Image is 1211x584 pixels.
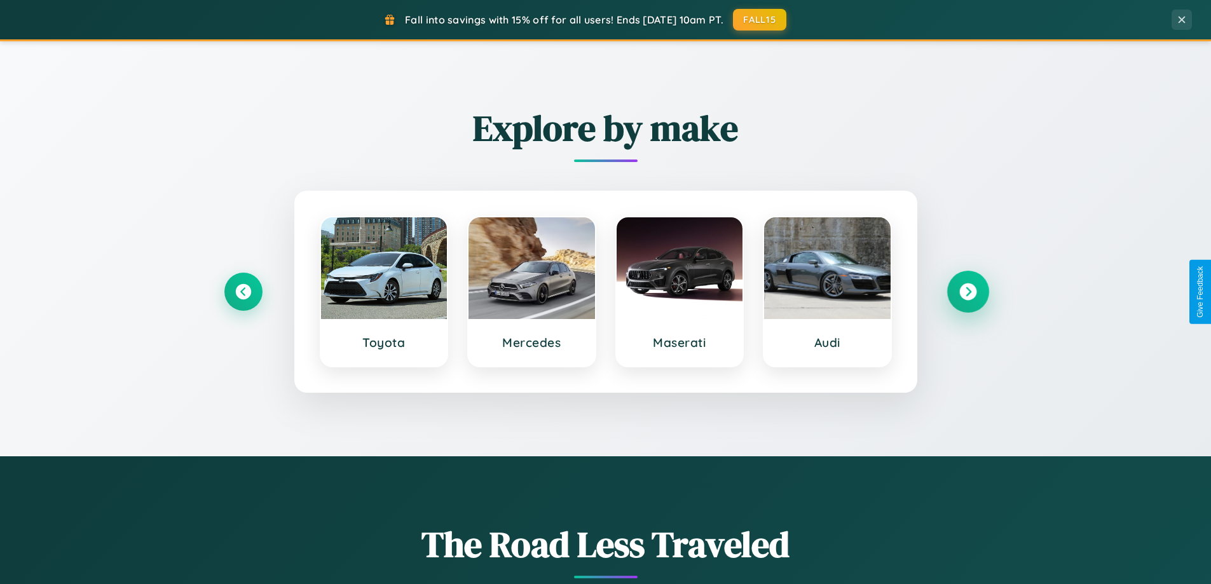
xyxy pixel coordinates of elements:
[733,9,786,31] button: FALL15
[405,13,723,26] span: Fall into savings with 15% off for all users! Ends [DATE] 10am PT.
[1196,266,1205,318] div: Give Feedback
[224,520,987,569] h1: The Road Less Traveled
[629,335,730,350] h3: Maserati
[777,335,878,350] h3: Audi
[224,104,987,153] h2: Explore by make
[334,335,435,350] h3: Toyota
[481,335,582,350] h3: Mercedes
